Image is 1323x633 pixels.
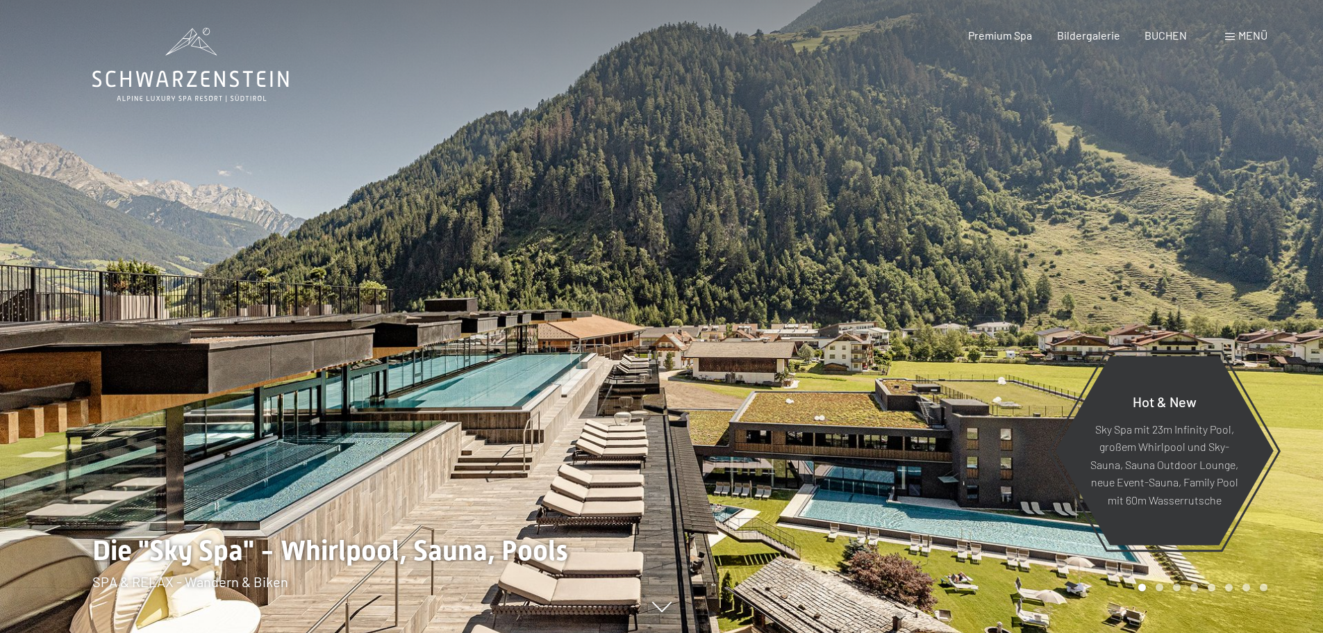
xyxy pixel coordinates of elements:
div: Carousel Page 6 [1225,584,1233,591]
p: Sky Spa mit 23m Infinity Pool, großem Whirlpool und Sky-Sauna, Sauna Outdoor Lounge, neue Event-S... [1089,420,1240,509]
span: Hot & New [1133,393,1197,409]
div: Carousel Page 3 [1173,584,1181,591]
a: Bildergalerie [1057,28,1120,42]
div: Carousel Pagination [1133,584,1267,591]
a: BUCHEN [1145,28,1187,42]
span: Menü [1238,28,1267,42]
a: Hot & New Sky Spa mit 23m Infinity Pool, großem Whirlpool und Sky-Sauna, Sauna Outdoor Lounge, ne... [1054,355,1274,546]
div: Carousel Page 5 [1208,584,1215,591]
div: Carousel Page 4 [1190,584,1198,591]
div: Carousel Page 1 (Current Slide) [1138,584,1146,591]
a: Premium Spa [968,28,1032,42]
div: Carousel Page 7 [1242,584,1250,591]
div: Carousel Page 8 [1260,584,1267,591]
div: Carousel Page 2 [1156,584,1163,591]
